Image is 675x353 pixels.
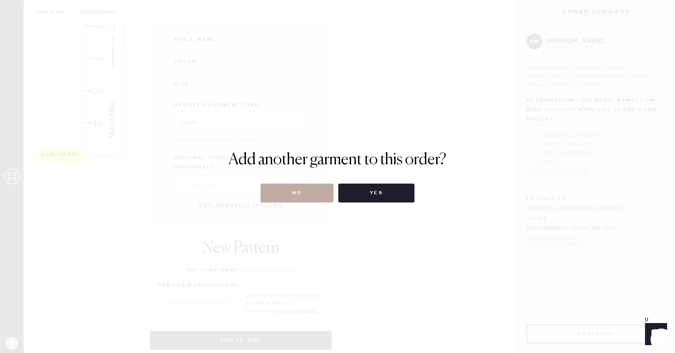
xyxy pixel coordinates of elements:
button: Yes [338,184,414,203]
iframe: Front Chat [637,318,671,351]
h1: Add another garment to this order? [229,150,446,169]
button: No [261,184,334,203]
